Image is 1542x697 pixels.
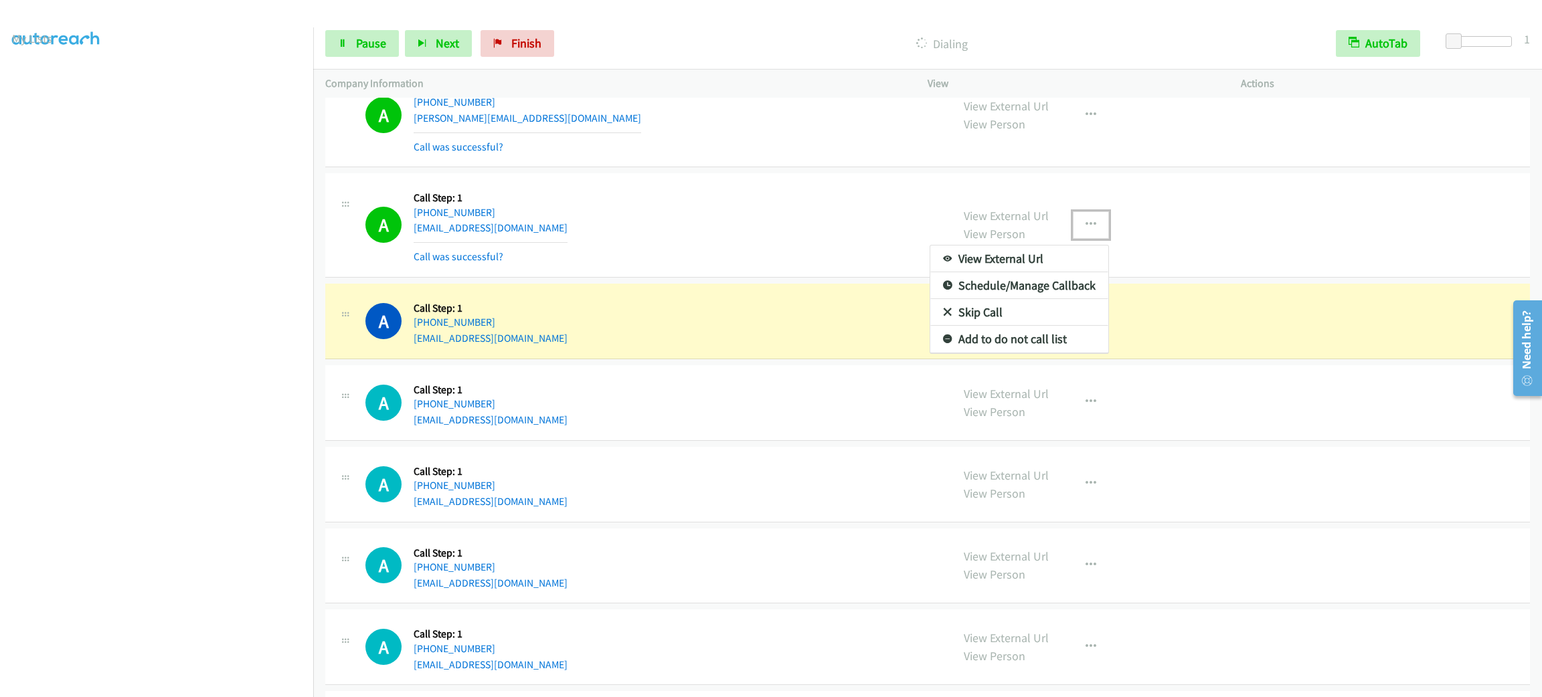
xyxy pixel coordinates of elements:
iframe: To enrich screen reader interactions, please activate Accessibility in Grammarly extension settings [12,60,313,695]
div: The call is yet to be attempted [365,385,402,421]
h1: A [365,303,402,339]
a: My Lists [12,31,52,46]
h1: A [365,466,402,502]
a: Schedule/Manage Callback [930,272,1108,299]
h1: A [365,547,402,583]
div: The call is yet to be attempted [365,629,402,665]
a: Add to do not call list [930,326,1108,353]
div: The call is yet to be attempted [365,466,402,502]
div: The call is yet to be attempted [365,547,402,583]
h1: A [365,385,402,421]
h1: A [365,629,402,665]
a: Skip Call [930,299,1108,326]
a: View External Url [930,245,1108,272]
iframe: Resource Center [1503,295,1542,401]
